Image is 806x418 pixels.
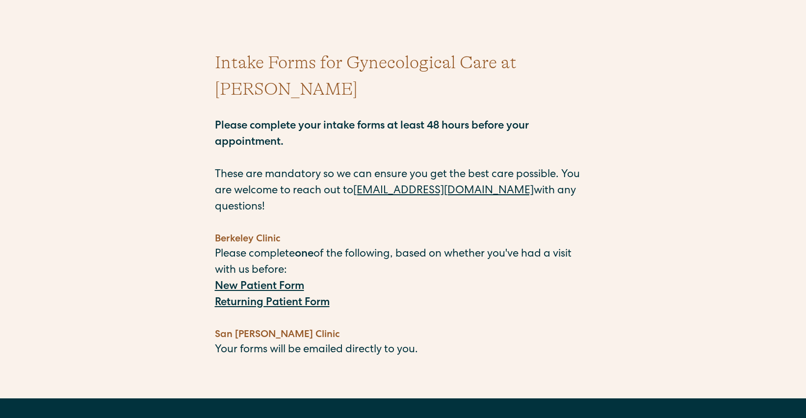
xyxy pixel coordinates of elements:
a: Returning Patient Form [215,298,330,309]
p: Please complete of the following, based on whether you've had a visit with us before: [215,247,592,279]
p: ‍ [215,359,592,375]
strong: Please complete your intake forms at least 48 hours before your appointment. [215,121,529,148]
a: New Patient Form [215,282,304,292]
p: These are mandatory so we can ensure you get the best care possible. You are welcome to reach out... [215,103,592,216]
p: Your forms will be emailed directly to you. [215,342,592,359]
h1: Intake Forms for Gynecological Care at [PERSON_NAME] [215,50,592,103]
p: ‍ [215,216,592,232]
a: [EMAIL_ADDRESS][DOMAIN_NAME] [353,186,534,197]
strong: one [295,249,313,260]
p: ‍ [215,312,592,328]
strong: Berkeley Clinic [215,235,280,244]
strong: San [PERSON_NAME] Clinic [215,330,339,340]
